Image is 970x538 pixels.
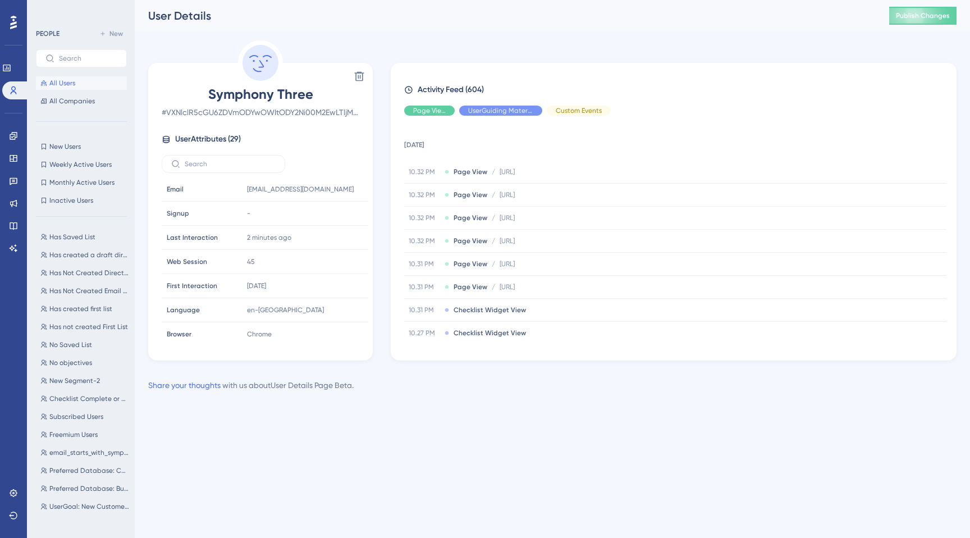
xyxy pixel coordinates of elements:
time: [DATE] [247,282,266,290]
span: / [492,213,495,222]
span: / [492,190,495,199]
button: email_starts_with_symphony [36,446,134,459]
button: Has Not Created Email Campaign [36,284,134,298]
span: [URL] [500,236,515,245]
span: Checklist Widget View [454,306,526,314]
time: 2 minutes ago [247,234,291,241]
button: New [95,27,127,40]
button: All Users [36,76,127,90]
span: / [492,259,495,268]
button: Monthly Active Users [36,176,127,189]
button: New Segment-2 [36,374,134,387]
span: Page View [454,167,487,176]
button: Checklist Complete or Dismissed [36,392,134,405]
span: New [109,29,123,38]
button: Preferred Database: Business [36,482,134,495]
span: / [492,167,495,176]
button: Has Not Created Direct Mail Campaign [36,266,134,280]
span: Last Interaction [167,233,218,242]
span: Symphony Three [162,85,359,103]
button: All Companies [36,94,127,108]
input: Search [185,160,276,168]
span: Preferred Database: Business [49,484,129,493]
span: Page View [454,259,487,268]
span: 10.32 PM [409,190,440,199]
span: [URL] [500,213,515,222]
span: en-[GEOGRAPHIC_DATA] [247,306,324,314]
div: PEOPLE [36,29,60,38]
span: Checklist Complete or Dismissed [49,394,129,403]
span: Language [167,306,200,314]
span: 10.27 PM [409,329,440,338]
span: / [492,236,495,245]
span: New Segment-2 [49,376,100,385]
span: 10.32 PM [409,213,440,222]
button: Inactive Users [36,194,127,207]
span: Monthly Active Users [49,178,115,187]
span: Page View [454,213,487,222]
span: Page View [413,106,446,115]
span: Has not created First List [49,322,128,331]
div: User Details [148,8,861,24]
span: First Interaction [167,281,217,290]
input: Search [59,54,117,62]
button: Freemium Users [36,428,134,441]
span: Weekly Active Users [49,160,112,169]
span: email_starts_with_symphony [49,448,129,457]
button: Has Saved List [36,230,134,244]
span: Web Session [167,257,207,266]
span: Has Not Created Email Campaign [49,286,129,295]
span: Activity Feed (604) [418,83,484,97]
span: 10.31 PM [409,282,440,291]
div: with us about User Details Page Beta . [148,379,354,392]
span: Has Saved List [49,232,95,241]
span: [URL] [500,282,515,291]
button: Has created first list [36,302,134,316]
span: Email [167,185,184,194]
span: [URL] [500,190,515,199]
span: - [247,209,250,218]
span: Checklist Widget View [454,329,526,338]
span: Subscribed Users [49,412,103,421]
button: UserGoal: New Customers, Lead Management [36,500,134,513]
a: Share your thoughts [148,381,221,390]
span: Custom Events [556,106,602,115]
span: 10.31 PM [409,259,440,268]
button: Weekly Active Users [36,158,127,171]
span: [URL] [500,259,515,268]
span: Has created first list [49,304,112,313]
span: New Users [49,142,81,151]
td: [DATE] [404,125,946,161]
span: All Users [49,79,75,88]
button: Has created a draft direct mail campaign [36,248,134,262]
button: Has not created First List [36,320,134,334]
span: 10.31 PM [409,306,440,314]
span: Preferred Database: Consumer [49,466,129,475]
span: [URL] [500,167,515,176]
span: Signup [167,209,189,218]
span: Freemium Users [49,430,98,439]
span: Browser [167,330,191,339]
span: Page View [454,236,487,245]
span: No Saved List [49,340,92,349]
span: UserGuiding Material [468,106,533,115]
span: Page View [454,190,487,199]
span: User Attributes ( 29 ) [175,133,241,146]
span: # VXNlclR5cGU6ZDVmODYwOWItODY2Ni00M2EwLTljMDItNDNhMDZiZjU2Nzc3 [162,106,359,119]
span: 45 [247,257,255,266]
span: UserGoal: New Customers, Lead Management [49,502,129,511]
button: No objectives [36,356,134,370]
button: Preferred Database: Consumer [36,464,134,477]
span: Chrome [247,330,272,339]
span: No objectives [49,358,92,367]
span: Publish Changes [896,11,950,20]
span: Has Not Created Direct Mail Campaign [49,268,129,277]
span: [EMAIL_ADDRESS][DOMAIN_NAME] [247,185,354,194]
button: New Users [36,140,127,153]
span: Has created a draft direct mail campaign [49,250,129,259]
span: / [492,282,495,291]
span: 10.32 PM [409,236,440,245]
button: Subscribed Users [36,410,134,423]
button: No Saved List [36,338,134,352]
span: Page View [454,282,487,291]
